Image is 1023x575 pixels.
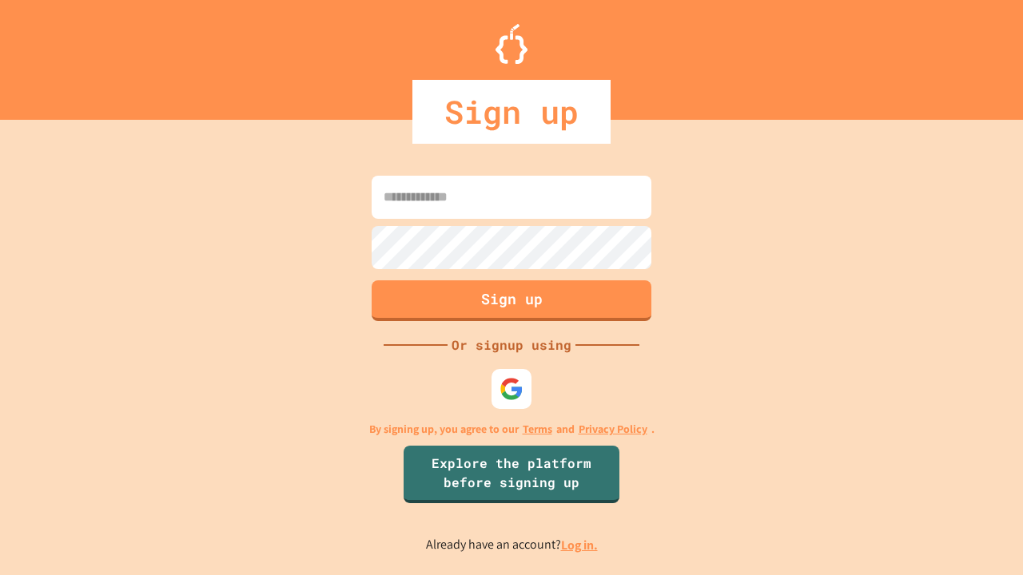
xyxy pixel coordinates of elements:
[369,421,655,438] p: By signing up, you agree to our and .
[372,280,651,321] button: Sign up
[496,24,527,64] img: Logo.svg
[500,377,523,401] img: google-icon.svg
[561,537,598,553] a: Log in.
[579,421,647,438] a: Privacy Policy
[448,335,575,355] div: Or signup using
[890,442,1007,510] iframe: chat widget
[956,511,1007,559] iframe: chat widget
[404,446,619,503] a: Explore the platform before signing up
[412,80,611,144] div: Sign up
[523,421,552,438] a: Terms
[426,535,598,555] p: Already have an account?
